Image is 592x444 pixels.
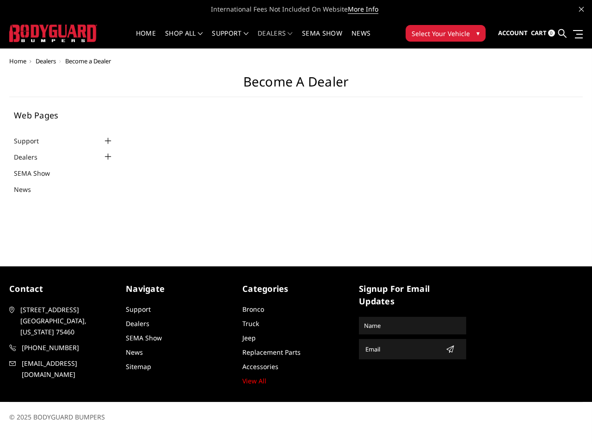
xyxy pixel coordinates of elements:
a: View All [242,376,266,385]
a: Dealers [36,57,56,65]
span: ▾ [476,28,480,38]
span: © 2025 BODYGUARD BUMPERS [9,413,105,421]
span: [STREET_ADDRESS] [GEOGRAPHIC_DATA], [US_STATE] 75460 [20,304,115,338]
span: Select Your Vehicle [412,29,470,38]
iframe: Form 0 [123,120,567,190]
a: Support [126,305,151,314]
h5: Categories [242,283,350,295]
input: Email [362,342,442,357]
input: Name [360,318,465,333]
h5: contact [9,283,117,295]
a: Home [136,30,156,48]
a: Bronco [242,305,264,314]
a: SEMA Show [302,30,342,48]
a: Support [212,30,248,48]
a: Dealers [14,152,49,162]
a: Accessories [242,362,278,371]
span: Become a Dealer [65,57,111,65]
a: Truck [242,319,259,328]
a: shop all [165,30,203,48]
h5: signup for email updates [359,283,466,308]
a: News [351,30,370,48]
a: More Info [348,5,378,14]
a: Jeep [242,333,256,342]
a: Support [14,136,50,146]
a: Account [498,21,528,46]
a: [EMAIL_ADDRESS][DOMAIN_NAME] [9,358,117,380]
a: Replacement Parts [242,348,301,357]
h1: Become a Dealer [9,74,583,97]
a: Dealers [258,30,293,48]
button: Select Your Vehicle [406,25,486,42]
img: BODYGUARD BUMPERS [9,25,97,42]
a: [PHONE_NUMBER] [9,342,117,353]
a: Cart 0 [531,21,555,46]
span: 0 [548,30,555,37]
span: Account [498,29,528,37]
a: News [126,348,143,357]
a: SEMA Show [14,168,62,178]
span: [EMAIL_ADDRESS][DOMAIN_NAME] [22,358,116,380]
a: Home [9,57,26,65]
a: News [14,185,43,194]
h5: Navigate [126,283,233,295]
h5: Web Pages [14,111,114,119]
span: [PHONE_NUMBER] [22,342,116,353]
span: Cart [531,29,547,37]
a: Dealers [126,319,149,328]
a: Sitemap [126,362,151,371]
a: SEMA Show [126,333,162,342]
